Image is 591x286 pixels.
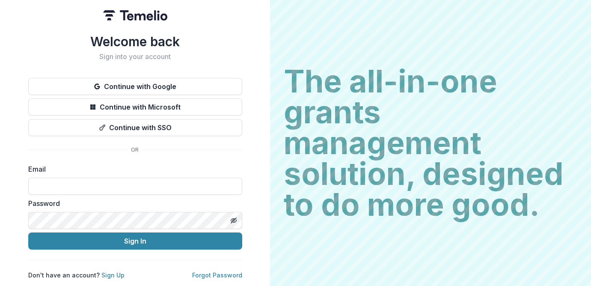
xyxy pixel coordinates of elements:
a: Forgot Password [192,271,242,279]
button: Continue with SSO [28,119,242,136]
button: Continue with Microsoft [28,98,242,116]
p: Don't have an account? [28,271,125,280]
button: Sign In [28,232,242,250]
img: Temelio [103,10,167,21]
button: Toggle password visibility [227,214,241,227]
h2: Sign into your account [28,53,242,61]
button: Continue with Google [28,78,242,95]
a: Sign Up [101,271,125,279]
h1: Welcome back [28,34,242,49]
label: Password [28,198,237,209]
label: Email [28,164,237,174]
